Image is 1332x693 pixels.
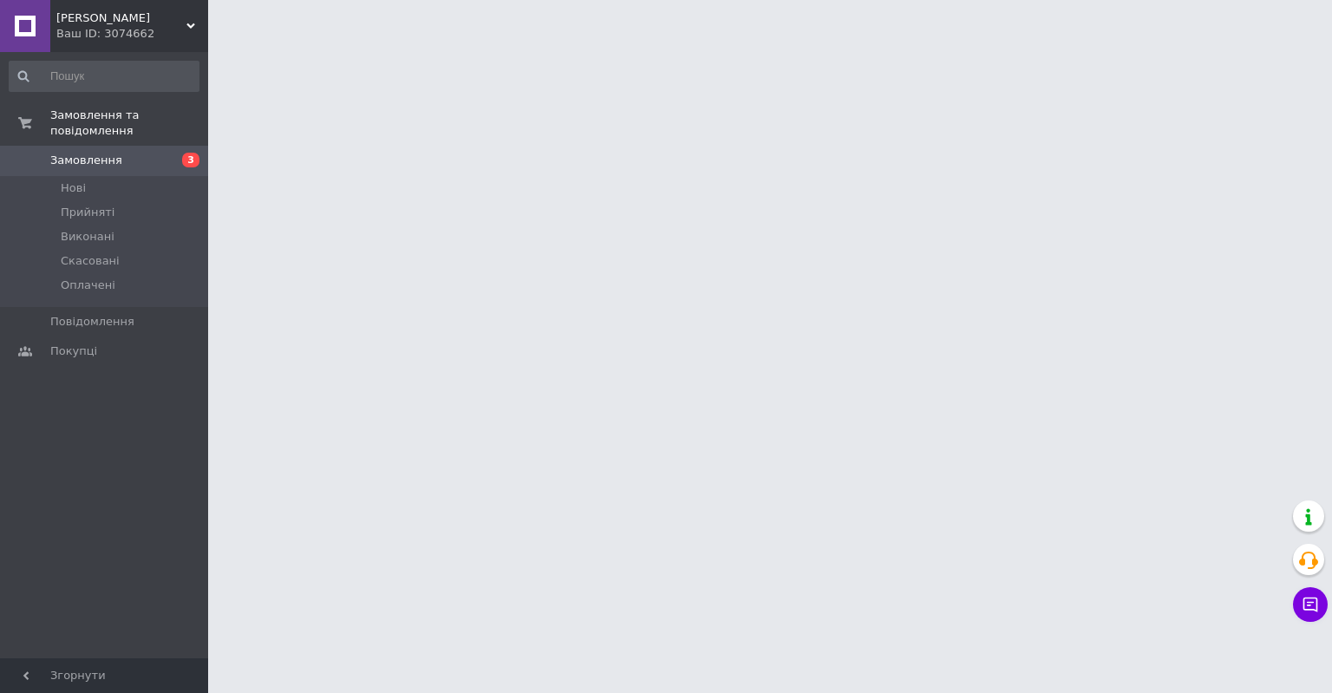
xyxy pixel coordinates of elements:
[61,253,120,269] span: Скасовані
[61,205,114,220] span: Прийняті
[9,61,199,92] input: Пошук
[50,108,208,139] span: Замовлення та повідомлення
[61,180,86,196] span: Нові
[56,10,186,26] span: Чарівна Майстерня
[182,153,199,167] span: 3
[50,153,122,168] span: Замовлення
[50,343,97,359] span: Покупці
[61,229,114,245] span: Виконані
[50,314,134,330] span: Повідомлення
[1293,587,1328,622] button: Чат з покупцем
[61,278,115,293] span: Оплачені
[56,26,208,42] div: Ваш ID: 3074662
